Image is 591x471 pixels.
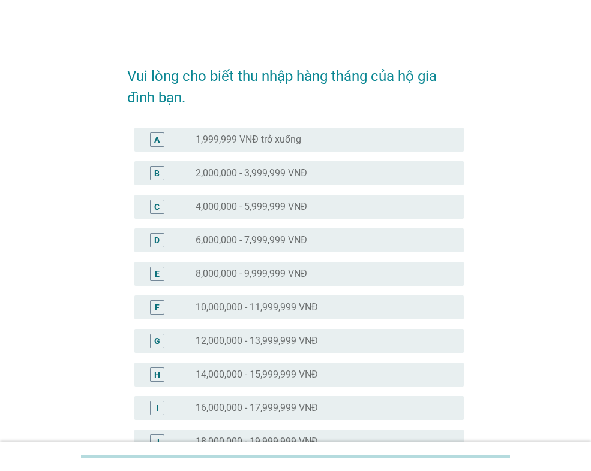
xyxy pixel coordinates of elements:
label: 10,000,000 - 11,999,999 VNĐ [196,301,318,313]
h2: Vui lòng cho biết thu nhập hàng tháng của hộ gia đình bạn. [127,53,464,108]
label: 6,000,000 - 7,999,999 VNĐ [196,234,307,246]
div: D [154,234,160,246]
label: 2,000,000 - 3,999,999 VNĐ [196,167,307,179]
label: 8,000,000 - 9,999,999 VNĐ [196,268,307,280]
label: 14,000,000 - 15,999,999 VNĐ [196,369,318,381]
label: 12,000,000 - 13,999,999 VNĐ [196,335,318,347]
div: E [155,267,160,280]
div: F [155,301,160,313]
div: J [155,435,160,448]
label: 4,000,000 - 5,999,999 VNĐ [196,201,307,213]
div: C [154,200,160,213]
div: A [154,133,160,146]
div: H [154,368,160,381]
label: 16,000,000 - 17,999,999 VNĐ [196,402,318,414]
label: 18,000,000 - 19,999,999 VNĐ [196,436,318,448]
div: G [154,334,160,347]
label: 1,999,999 VNĐ trở xuống [196,134,301,146]
div: I [156,401,158,414]
div: B [154,167,160,179]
